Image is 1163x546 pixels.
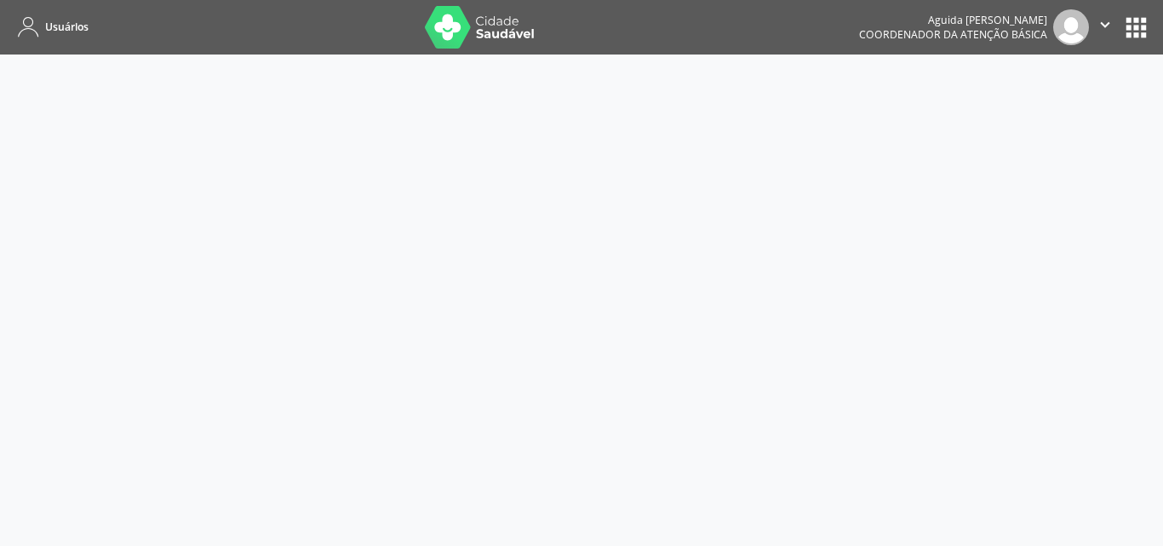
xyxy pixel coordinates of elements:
span: Coordenador da Atenção Básica [859,27,1047,42]
div: Aguida [PERSON_NAME] [859,13,1047,27]
a: Usuários [12,13,89,41]
button: apps [1121,13,1151,43]
img: img [1053,9,1089,45]
button:  [1089,9,1121,45]
i:  [1096,15,1114,34]
span: Usuários [45,20,89,34]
